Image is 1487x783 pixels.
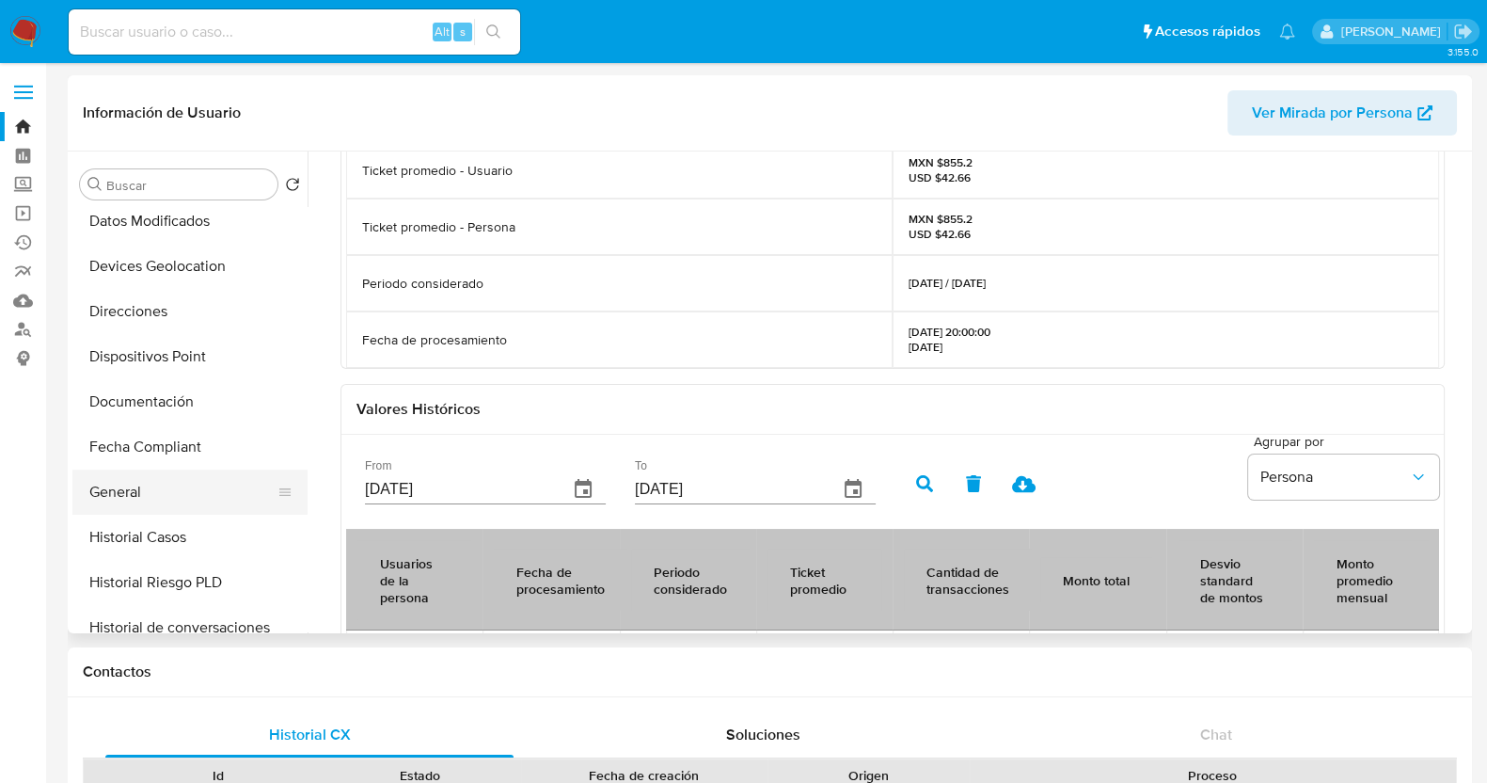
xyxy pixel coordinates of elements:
label: To [635,461,647,472]
button: Persona [1248,455,1439,500]
a: Salir [1453,22,1473,41]
p: MXN $855.2 USD $42.66 [909,212,973,242]
button: Historial de conversaciones [72,605,308,650]
label: From [365,461,391,472]
div: Fecha de procesamiento [494,549,627,611]
span: Soluciones [726,724,800,745]
div: Monto total [1040,557,1152,602]
p: [DATE] / [DATE] [909,276,986,291]
p: francisco.martinezsilva@mercadolibre.com.mx [1340,23,1447,40]
button: Buscar [87,177,103,192]
button: Direcciones [72,289,308,334]
p: [DATE] 20:00:00 [DATE] [909,325,990,355]
button: Historial Riesgo PLD [72,560,308,605]
h3: Valores Históricos [356,400,1429,419]
a: Notificaciones [1279,24,1295,40]
p: Fecha de procesamiento [362,331,507,349]
p: Ticket promedio - Usuario [362,162,513,180]
p: Periodo considerado [362,275,483,293]
input: Buscar usuario o caso... [69,20,520,44]
button: Datos Modificados [72,199,308,244]
p: Ticket promedio - Persona [362,218,515,236]
div: Cantidad de transacciones [904,549,1032,611]
input: Buscar [106,177,270,194]
span: Alt [435,23,450,40]
div: Monto promedio mensual [1314,540,1428,619]
span: Accesos rápidos [1155,22,1260,41]
div: Desvio standard de montos [1178,540,1291,619]
div: Usuarios de la persona [357,540,471,619]
button: Volver al orden por defecto [285,177,300,198]
button: Devices Geolocation [72,244,308,289]
span: Ver Mirada por Persona [1252,90,1413,136]
h1: Información de Usuario [83,104,241,122]
button: Historial Casos [72,515,308,560]
span: Chat [1200,724,1232,745]
p: MXN $855.2 USD $42.66 [909,155,973,185]
span: Agrupar por [1254,435,1445,448]
div: Ticket promedio [767,549,881,611]
h1: Contactos [83,663,1457,681]
button: Documentación [72,379,308,424]
span: Historial CX [269,724,351,745]
button: General [72,470,293,515]
span: s [460,23,466,40]
button: Fecha Compliant [72,424,308,470]
button: Ver Mirada por Persona [1227,90,1457,136]
button: search-icon [474,19,513,45]
span: Persona [1259,468,1409,487]
button: Dispositivos Point [72,334,308,379]
div: Periodo considerado [631,549,750,611]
